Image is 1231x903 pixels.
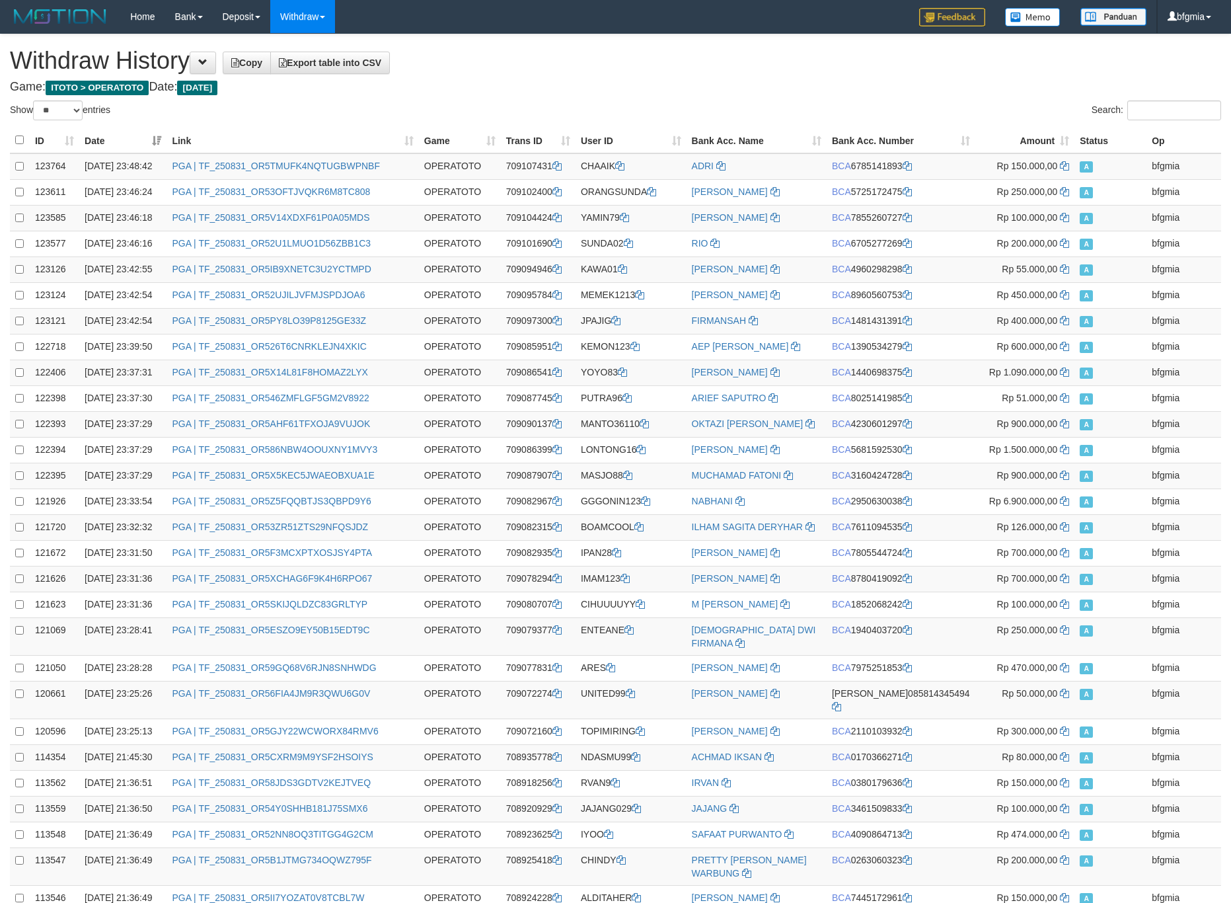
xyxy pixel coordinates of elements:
td: ORANGSUNDA [576,179,687,205]
td: bfgmia [1146,205,1221,231]
a: [PERSON_NAME] [692,688,768,699]
a: JAJANG [692,803,727,814]
span: Rp 450.000,00 [997,290,1058,300]
span: Rp 1.090.000,00 [989,367,1058,377]
td: 123577 [30,231,79,256]
td: bfgmia [1146,256,1221,282]
span: Approved - Marked by bfgmia [1080,213,1093,224]
td: bfgmia [1146,334,1221,360]
a: Copy [223,52,271,74]
td: GGGONIN123 [576,489,687,514]
span: Approved - Marked by bfgmia [1080,496,1093,508]
td: 122398 [30,385,79,411]
span: Approved - Marked by bfgmia [1080,574,1093,585]
th: Link: activate to sort column ascending [167,128,418,153]
td: OPERATOTO [419,282,501,308]
a: NABHANI [692,496,733,506]
td: 709077831 [501,655,576,681]
td: 709101690 [501,231,576,256]
span: Rp 900.000,00 [997,470,1058,481]
a: MUCHAMAD FATONI [692,470,782,481]
a: [PERSON_NAME] [692,186,768,197]
td: 085814345494 [827,681,975,719]
th: Date: activate to sort column ascending [79,128,167,153]
td: PUTRA96 [576,385,687,411]
td: OPERATOTO [419,411,501,437]
a: RIO [692,238,708,249]
span: BCA [832,186,851,197]
td: 709072274 [501,681,576,719]
td: 709104424 [501,205,576,231]
span: Approved - Marked by bfgmia [1080,522,1093,533]
span: ITOTO > OPERATOTO [46,81,149,95]
a: [PERSON_NAME] [692,212,768,223]
td: bfgmia [1146,282,1221,308]
span: BCA [832,522,851,532]
td: OPERATOTO [419,385,501,411]
a: PGA | TF_250831_OR5ESZO9EY50B15EDT9C [172,625,369,635]
td: 123585 [30,205,79,231]
span: BCA [832,315,851,326]
span: Approved - Marked by bfgmia [1080,316,1093,327]
td: 121069 [30,617,79,655]
td: 1390534279 [827,334,975,360]
td: OPERATOTO [419,308,501,334]
td: OPERATOTO [419,617,501,655]
td: bfgmia [1146,566,1221,592]
td: JPAJIG [576,308,687,334]
td: OPERATOTO [419,153,501,180]
td: OPERATOTO [419,719,501,744]
td: OPERATOTO [419,489,501,514]
span: Rp 250.000,00 [997,625,1058,635]
span: Approved - Marked by bfgmia [1080,625,1093,637]
td: 709080707 [501,592,576,617]
td: 709078294 [501,566,576,592]
span: Approved - Marked by bfgmia [1080,290,1093,301]
th: User ID: activate to sort column ascending [576,128,687,153]
td: OPERATOTO [419,566,501,592]
td: 709087907 [501,463,576,489]
td: OPERATOTO [419,334,501,360]
span: Approved - Marked by bfgmia [1080,548,1093,559]
td: ARES [576,655,687,681]
td: MEMEK1213 [576,282,687,308]
td: 5725172475 [827,179,975,205]
td: 709086399 [501,437,576,463]
td: YAMIN79 [576,205,687,231]
span: Approved - Marked by bfgmia [1080,368,1093,379]
td: [DATE] 23:48:42 [79,153,167,180]
td: 121050 [30,655,79,681]
span: BCA [832,547,851,558]
td: bfgmia [1146,411,1221,437]
span: Approved - Marked by bfgmia [1080,187,1093,198]
td: 121926 [30,489,79,514]
label: Show entries [10,100,110,120]
a: [PERSON_NAME] [692,547,768,558]
td: [DATE] 23:39:50 [79,334,167,360]
span: BCA [832,470,851,481]
span: BCA [832,238,851,249]
span: Approved - Marked by bfgmia [1080,342,1093,353]
td: [DATE] 23:25:13 [79,719,167,744]
a: [PERSON_NAME] [692,573,768,584]
td: [DATE] 23:42:54 [79,282,167,308]
td: UNITED99 [576,681,687,719]
a: PGA | TF_250831_OR58JDS3GDTV2KEJTVEQ [172,777,371,788]
td: MANTO36110 [576,411,687,437]
span: Rp 50.000,00 [1002,688,1057,699]
td: 709095784 [501,282,576,308]
th: Trans ID: activate to sort column ascending [501,128,576,153]
td: 7975251853 [827,655,975,681]
td: 709102400 [501,179,576,205]
span: BCA [832,625,851,635]
span: Rp 250.000,00 [997,186,1058,197]
td: bfgmia [1146,489,1221,514]
a: ADRI [692,161,714,171]
td: 121623 [30,592,79,617]
td: 2110103932 [827,719,975,744]
th: Bank Acc. Number: activate to sort column ascending [827,128,975,153]
img: Button%20Memo.svg [1005,8,1061,26]
a: PGA | TF_250831_OR56FIA4JM9R3QWU6G0V [172,688,370,699]
a: [PERSON_NAME] [692,367,768,377]
a: PGA | TF_250831_OR5X5KEC5JWAEOBXUA1E [172,470,374,481]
